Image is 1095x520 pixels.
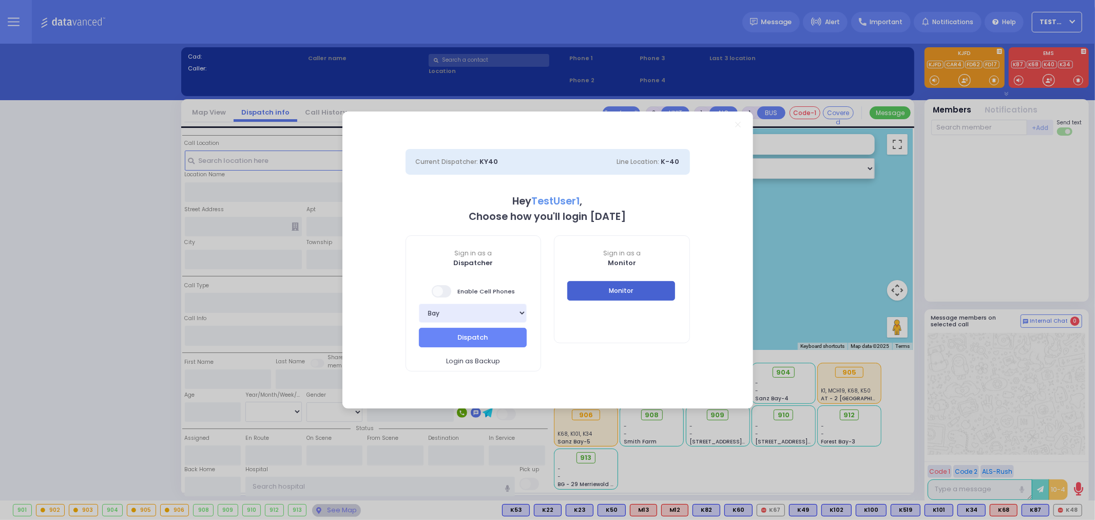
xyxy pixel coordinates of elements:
[567,281,675,301] button: Monitor
[480,157,498,166] span: KY40
[419,328,527,347] button: Dispatch
[532,194,580,208] span: TestUser1
[554,249,689,258] span: Sign in as a
[513,194,583,208] b: Hey ,
[661,157,680,166] span: K-40
[416,157,478,166] span: Current Dispatcher:
[617,157,660,166] span: Line Location:
[735,122,741,127] a: Close
[432,284,515,299] span: Enable Cell Phones
[469,210,626,224] b: Choose how you'll login [DATE]
[406,249,541,258] span: Sign in as a
[608,258,636,268] b: Monitor
[453,258,493,268] b: Dispatcher
[446,356,500,366] span: Login as Backup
